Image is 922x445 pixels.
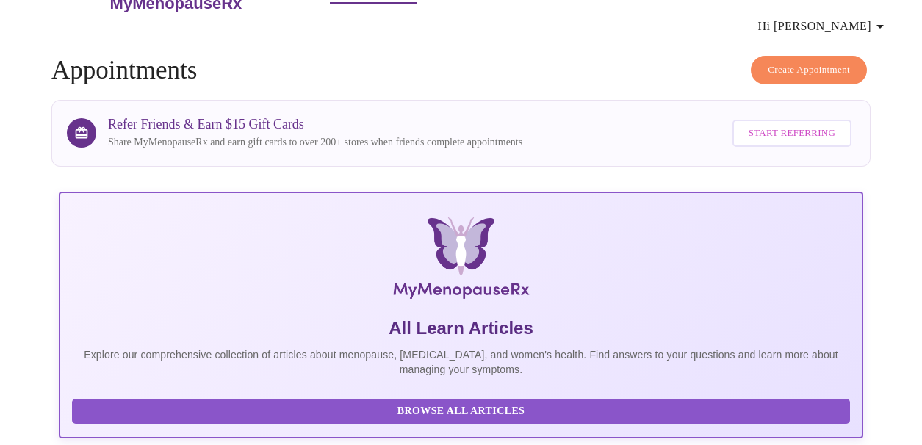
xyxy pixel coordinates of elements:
[768,62,850,79] span: Create Appointment
[87,402,835,421] span: Browse All Articles
[72,404,854,416] a: Browse All Articles
[752,12,895,41] button: Hi [PERSON_NAME]
[729,112,855,154] a: Start Referring
[72,316,850,340] h5: All Learn Articles
[758,16,889,37] span: Hi [PERSON_NAME]
[108,117,522,132] h3: Refer Friends & Earn $15 Gift Cards
[72,347,850,377] p: Explore our comprehensive collection of articles about menopause, [MEDICAL_DATA], and women's hea...
[749,125,835,142] span: Start Referring
[72,399,850,424] button: Browse All Articles
[51,56,871,85] h4: Appointments
[192,217,729,305] img: MyMenopauseRx Logo
[751,56,867,84] button: Create Appointment
[732,120,851,147] button: Start Referring
[108,135,522,150] p: Share MyMenopauseRx and earn gift cards to over 200+ stores when friends complete appointments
